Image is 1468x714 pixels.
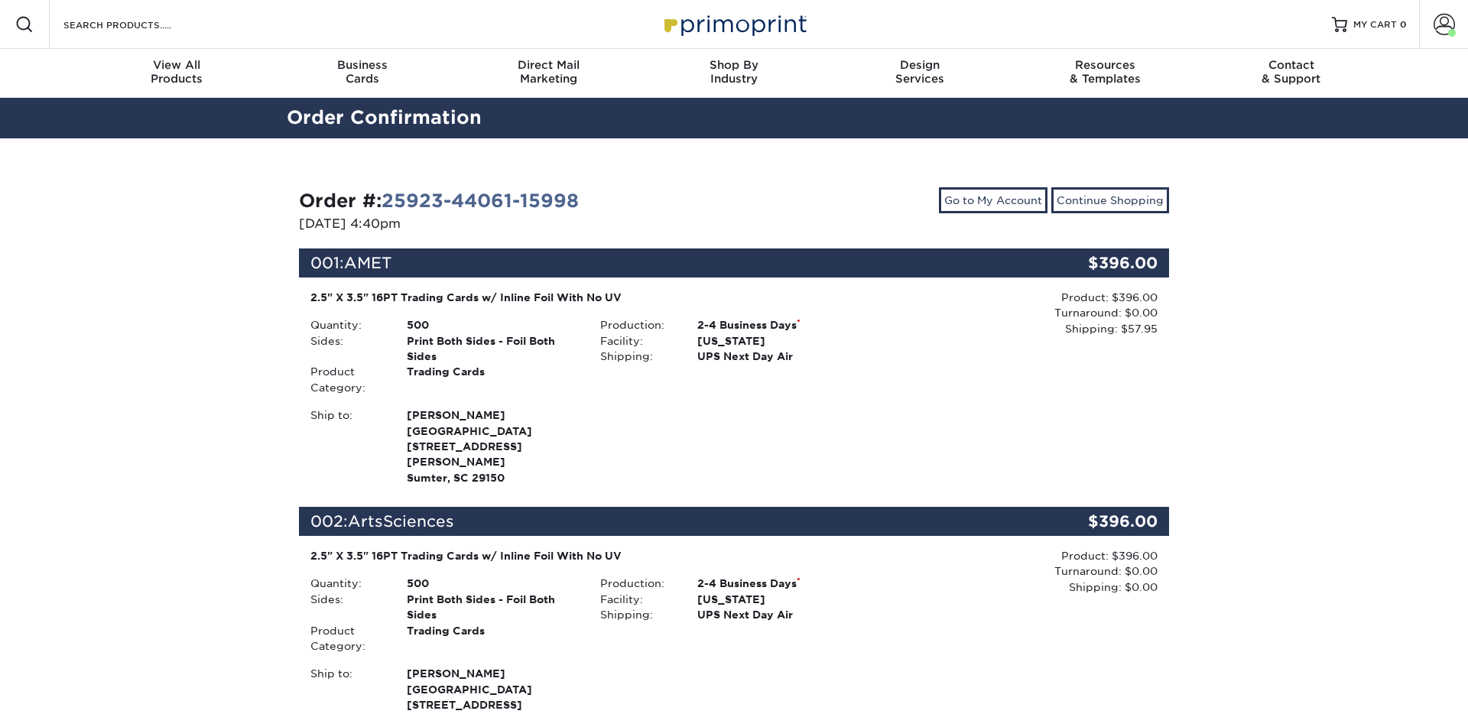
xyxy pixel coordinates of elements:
[641,49,827,98] a: Shop ByIndustry
[299,248,1024,277] div: 001:
[299,623,395,654] div: Product Category:
[84,58,270,86] div: Products
[589,592,685,607] div: Facility:
[641,58,827,86] div: Industry
[270,49,456,98] a: BusinessCards
[299,317,395,333] div: Quantity:
[84,49,270,98] a: View AllProducts
[1012,49,1198,98] a: Resources& Templates
[1012,58,1198,72] span: Resources
[827,58,1012,72] span: Design
[299,592,395,623] div: Sides:
[1198,58,1384,86] div: & Support
[658,8,810,41] img: Primoprint
[939,187,1047,213] a: Go to My Account
[62,15,211,34] input: SEARCH PRODUCTS.....
[310,548,868,563] div: 2.5" X 3.5" 16PT Trading Cards w/ Inline Foil With No UV
[270,58,456,72] span: Business
[879,290,1158,336] div: Product: $396.00 Turnaround: $0.00 Shipping: $57.95
[1198,58,1384,72] span: Contact
[686,576,879,591] div: 2-4 Business Days
[641,58,827,72] span: Shop By
[407,407,577,423] span: [PERSON_NAME]
[395,576,589,591] div: 500
[456,49,641,98] a: Direct MailMarketing
[395,333,589,365] div: Print Both Sides - Foil Both Sides
[275,104,1193,132] h2: Order Confirmation
[589,349,685,364] div: Shipping:
[686,349,879,364] div: UPS Next Day Air
[879,548,1158,595] div: Product: $396.00 Turnaround: $0.00 Shipping: $0.00
[1051,187,1169,213] a: Continue Shopping
[395,623,589,654] div: Trading Cards
[1400,19,1407,30] span: 0
[299,576,395,591] div: Quantity:
[407,407,577,484] strong: Sumter, SC 29150
[686,592,879,607] div: [US_STATE]
[686,607,879,622] div: UPS Next Day Air
[395,364,589,395] div: Trading Cards
[348,512,454,531] span: ArtsSciences
[686,317,879,333] div: 2-4 Business Days
[395,317,589,333] div: 500
[299,190,579,212] strong: Order #:
[589,576,685,591] div: Production:
[589,317,685,333] div: Production:
[344,254,392,272] span: AMET
[589,333,685,349] div: Facility:
[1353,18,1397,31] span: MY CART
[299,215,723,233] p: [DATE] 4:40pm
[270,58,456,86] div: Cards
[382,190,579,212] a: 25923-44061-15998
[299,333,395,365] div: Sides:
[686,333,879,349] div: [US_STATE]
[310,290,868,305] div: 2.5" X 3.5" 16PT Trading Cards w/ Inline Foil With No UV
[456,58,641,86] div: Marketing
[84,58,270,72] span: View All
[299,364,395,395] div: Product Category:
[589,607,685,622] div: Shipping:
[407,424,577,439] span: [GEOGRAPHIC_DATA]
[299,407,395,485] div: Ship to:
[1198,49,1384,98] a: Contact& Support
[395,592,589,623] div: Print Both Sides - Foil Both Sides
[407,439,577,470] span: [STREET_ADDRESS][PERSON_NAME]
[1012,58,1198,86] div: & Templates
[456,58,641,72] span: Direct Mail
[299,507,1024,536] div: 002:
[1024,507,1169,536] div: $396.00
[827,49,1012,98] a: DesignServices
[827,58,1012,86] div: Services
[407,666,577,681] span: [PERSON_NAME]
[1024,248,1169,277] div: $396.00
[407,682,577,697] span: [GEOGRAPHIC_DATA]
